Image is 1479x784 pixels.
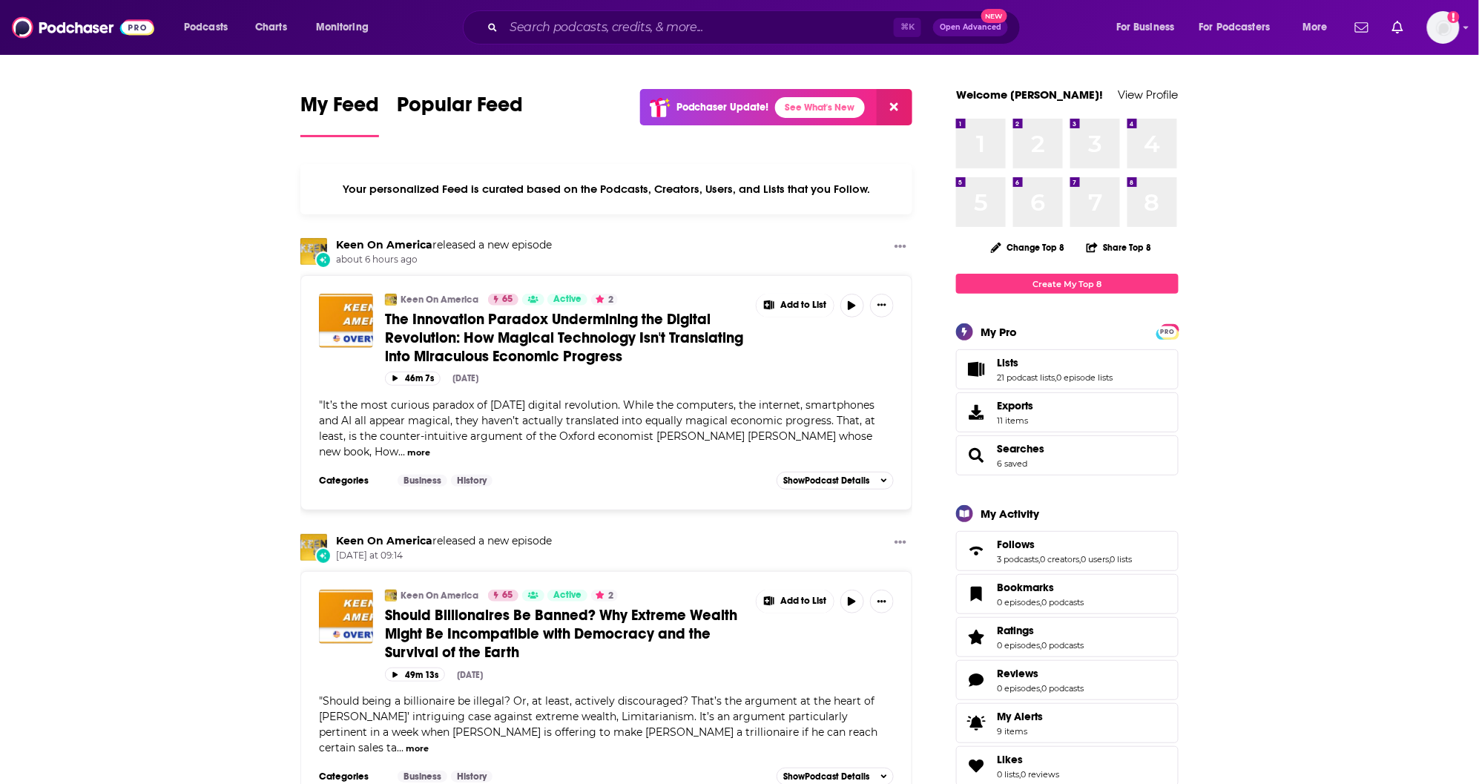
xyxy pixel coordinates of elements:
img: The Innovation Paradox Undermining the Digital Revolution: How Magical Technology Isn't Translati... [319,294,373,348]
span: Charts [255,17,287,38]
div: [DATE] [452,373,478,383]
span: Bookmarks [997,581,1054,594]
span: about 6 hours ago [336,254,552,266]
a: Show notifications dropdown [1349,15,1374,40]
span: My Alerts [997,710,1043,723]
button: Show More Button [757,294,834,317]
h3: Categories [319,771,386,783]
span: , [1038,554,1040,564]
img: Keen On America [385,590,397,602]
a: Keen On America [336,534,432,547]
h3: released a new episode [336,534,552,548]
a: Popular Feed [397,92,523,137]
a: 0 lists [1110,554,1133,564]
a: 21 podcast lists [997,372,1055,383]
button: 2 [591,294,618,306]
button: more [407,447,430,459]
span: My Alerts [961,713,991,734]
span: Exports [997,399,1033,412]
a: Searches [997,442,1044,455]
a: Welcome [PERSON_NAME]! [956,88,1103,102]
span: " [319,694,877,754]
p: Podchaser Update! [676,101,769,113]
a: The Innovation Paradox Undermining the Digital Revolution: How Magical Technology Isn't Translati... [385,310,745,366]
a: View Profile [1119,88,1179,102]
a: Exports [956,392,1179,432]
span: Lists [997,356,1018,369]
a: 0 podcasts [1041,597,1084,607]
span: New [981,9,1008,23]
a: 0 podcasts [1041,683,1084,694]
span: Show Podcast Details [783,771,869,782]
div: New Episode [315,547,332,564]
a: Charts [246,16,296,39]
span: Follows [956,531,1179,571]
span: , [1079,554,1081,564]
span: Reviews [997,667,1038,680]
button: open menu [1292,16,1346,39]
span: Show Podcast Details [783,475,869,486]
button: Show More Button [889,534,912,553]
h3: released a new episode [336,238,552,252]
a: Lists [961,359,991,380]
button: Show More Button [870,590,894,613]
img: Podchaser - Follow, Share and Rate Podcasts [12,13,154,42]
div: My Pro [981,325,1017,339]
h3: Categories [319,475,386,487]
span: Ratings [956,617,1179,657]
button: Show More Button [757,590,834,613]
span: For Podcasters [1199,17,1271,38]
a: 0 episodes [997,683,1040,694]
a: Searches [961,445,991,466]
span: " [319,398,875,458]
input: Search podcasts, credits, & more... [504,16,894,39]
button: Open AdvancedNew [933,19,1008,36]
span: , [1019,769,1021,780]
img: Keen On America [385,294,397,306]
a: 0 reviews [1021,769,1059,780]
a: Keen On America [401,590,478,602]
a: 0 episodes [997,597,1040,607]
span: Exports [961,402,991,423]
a: 3 podcasts [997,554,1038,564]
span: , [1040,640,1041,650]
a: Follows [961,541,991,561]
a: Likes [961,756,991,777]
button: Share Top 8 [1086,233,1153,262]
span: Add to List [780,300,826,311]
a: 0 creators [1040,554,1079,564]
a: Bookmarks [997,581,1084,594]
a: Ratings [961,627,991,648]
a: Business [398,475,447,487]
a: 0 episodes [997,640,1040,650]
img: Keen On America [300,534,327,561]
a: Show notifications dropdown [1386,15,1409,40]
button: open menu [174,16,247,39]
span: ... [397,741,403,754]
button: 46m 7s [385,372,441,386]
button: open menu [1106,16,1193,39]
span: For Business [1116,17,1175,38]
span: Open Advanced [940,24,1001,31]
button: Change Top 8 [982,238,1074,257]
a: My Feed [300,92,379,137]
a: My Alerts [956,703,1179,743]
span: Active [553,292,582,307]
a: Reviews [961,670,991,691]
a: PRO [1159,326,1176,337]
span: , [1040,683,1041,694]
svg: Add a profile image [1448,11,1460,23]
a: History [451,475,493,487]
a: Should Billionaires Be Banned? Why Extreme Wealth Might Be Incompatible with Democracy and the Su... [385,606,745,662]
span: Popular Feed [397,92,523,126]
a: Keen On America [336,238,432,251]
span: Add to List [780,596,826,607]
span: Likes [997,753,1023,766]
